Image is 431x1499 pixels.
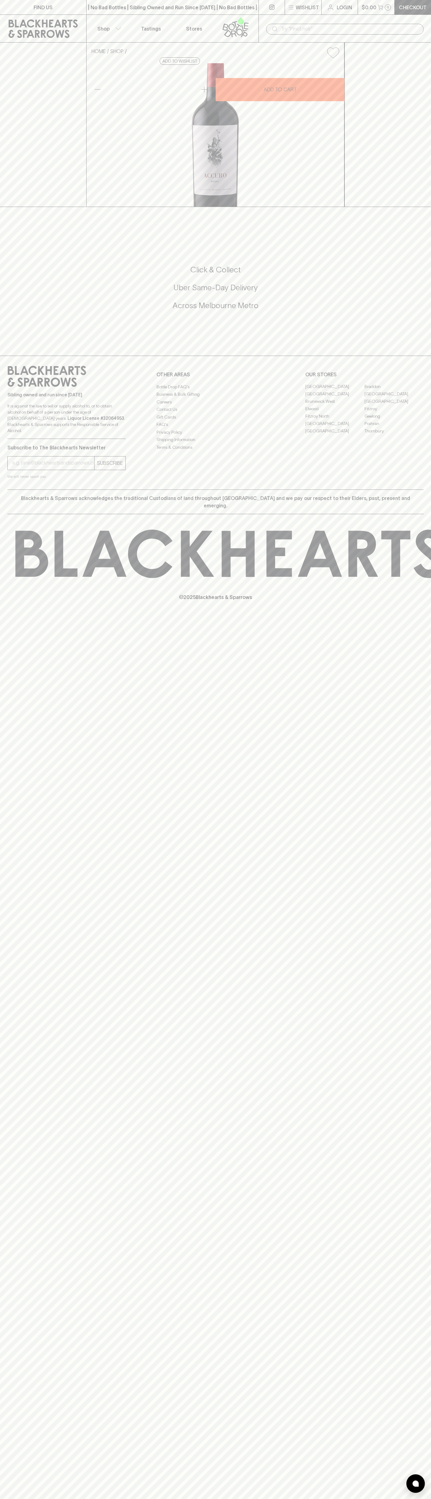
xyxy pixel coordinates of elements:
a: Shipping Information [157,436,275,444]
p: ADD TO CART [264,86,297,93]
img: 25037.png [87,63,344,207]
h5: Click & Collect [7,265,424,275]
p: SUBSCRIBE [97,459,123,467]
a: Fitzroy [364,405,424,413]
p: $0.00 [362,4,376,11]
a: HOME [91,48,106,54]
p: 0 [387,6,389,9]
a: Business & Bulk Gifting [157,391,275,398]
a: [GEOGRAPHIC_DATA] [305,383,364,390]
a: Braddon [364,383,424,390]
p: Wishlist [296,4,319,11]
input: e.g. jane@blackheartsandsparrows.com.au [12,458,94,468]
a: Prahran [364,420,424,427]
a: Stores [173,15,216,42]
p: We will never spam you [7,473,126,480]
button: Add to wishlist [325,45,342,61]
p: Tastings [141,25,161,32]
img: bubble-icon [413,1480,419,1487]
input: Try "Pinot noir" [281,24,419,34]
p: Sibling owned and run since [DATE] [7,392,126,398]
p: Subscribe to The Blackhearts Newsletter [7,444,126,451]
p: Login [337,4,352,11]
a: Thornbury [364,427,424,435]
a: [GEOGRAPHIC_DATA] [305,427,364,435]
p: OTHER AREAS [157,371,275,378]
a: Privacy Policy [157,428,275,436]
p: Blackhearts & Sparrows acknowledges the traditional Custodians of land throughout [GEOGRAPHIC_DAT... [12,494,419,509]
button: Add to wishlist [160,57,200,65]
a: Gift Cards [157,413,275,421]
a: Careers [157,398,275,406]
a: Geelong [364,413,424,420]
p: It is against the law to sell or supply alcohol to, or to obtain alcohol on behalf of a person un... [7,403,126,434]
p: FIND US [34,4,53,11]
a: Contact Us [157,406,275,413]
a: Brunswick West [305,398,364,405]
button: Shop [87,15,130,42]
button: SUBSCRIBE [95,456,125,470]
a: Tastings [129,15,173,42]
a: [GEOGRAPHIC_DATA] [305,390,364,398]
h5: Across Melbourne Metro [7,300,424,311]
p: Shop [97,25,110,32]
strong: Liquor License #32064953 [67,416,124,421]
a: Bottle Drop FAQ's [157,383,275,390]
a: SHOP [110,48,124,54]
p: Stores [186,25,202,32]
a: Elwood [305,405,364,413]
a: FAQ's [157,421,275,428]
a: [GEOGRAPHIC_DATA] [305,420,364,427]
a: Fitzroy North [305,413,364,420]
a: [GEOGRAPHIC_DATA] [364,390,424,398]
p: OUR STORES [305,371,424,378]
p: Checkout [399,4,427,11]
button: ADD TO CART [216,78,344,101]
a: [GEOGRAPHIC_DATA] [364,398,424,405]
a: Terms & Conditions [157,444,275,451]
h5: Uber Same-Day Delivery [7,283,424,293]
div: Call to action block [7,240,424,343]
